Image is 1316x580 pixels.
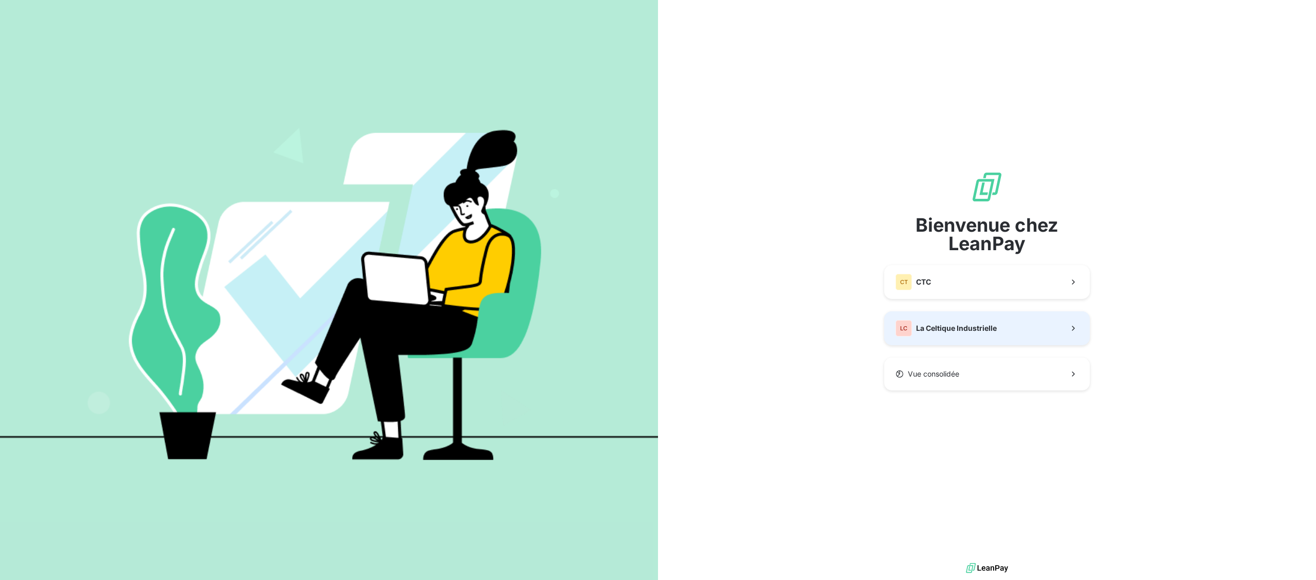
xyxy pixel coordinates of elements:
span: La Celtique Industrielle [916,323,997,333]
img: logo sigle [971,171,1003,203]
span: Bienvenue chez LeanPay [884,216,1090,253]
button: CTCTC [884,265,1090,299]
button: LCLa Celtique Industrielle [884,311,1090,345]
span: Vue consolidée [908,369,959,379]
button: Vue consolidée [884,358,1090,390]
img: logo [966,560,1008,576]
div: CT [895,274,912,290]
div: LC [895,320,912,336]
span: CTC [916,277,931,287]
